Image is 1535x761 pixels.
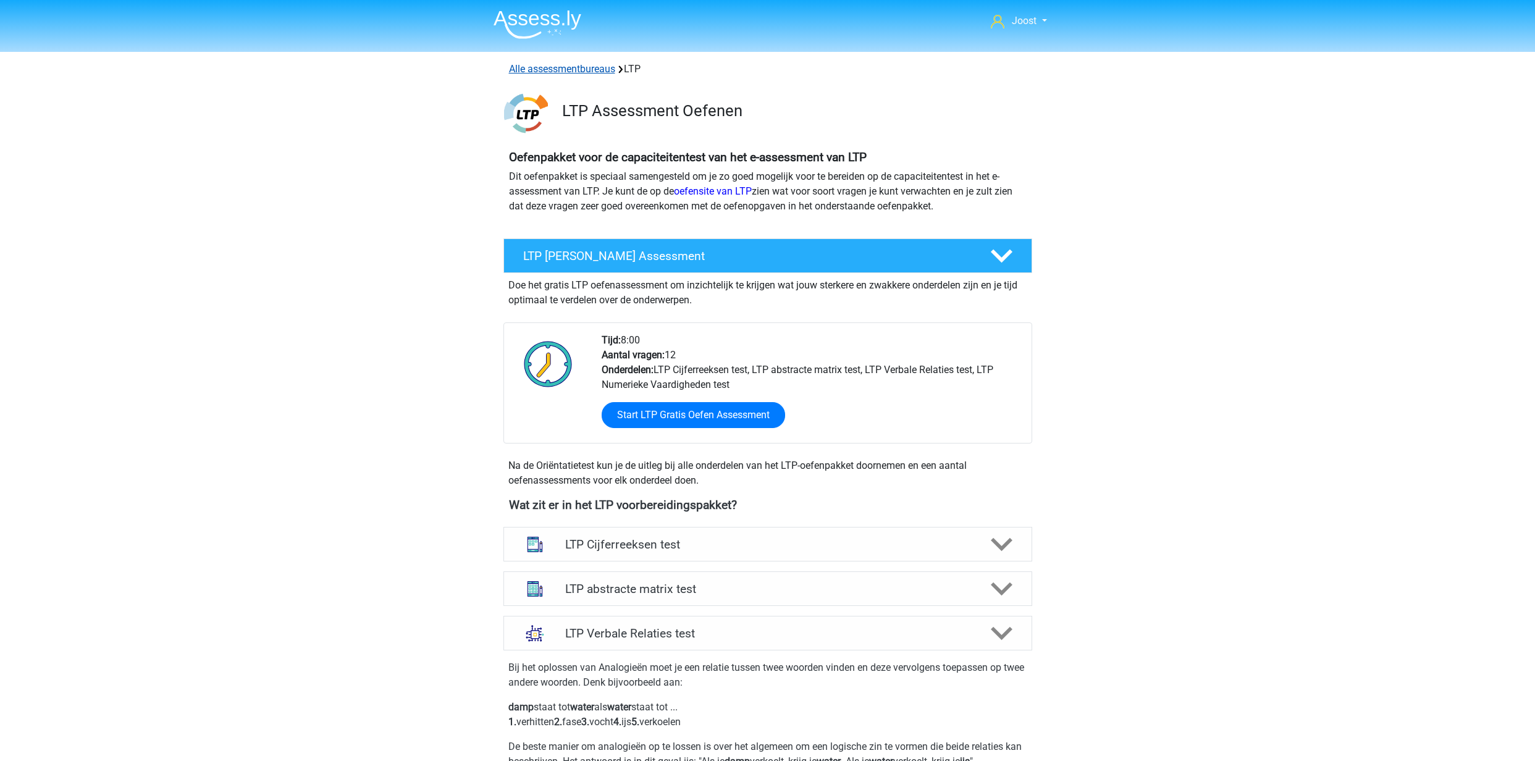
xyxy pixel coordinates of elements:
span: Joost [1012,15,1037,27]
b: Onderdelen: [602,364,654,376]
b: 5. [631,716,639,728]
h4: Wat zit er in het LTP voorbereidingspakket? [509,498,1027,512]
b: Aantal vragen: [602,349,665,361]
b: water [570,701,594,713]
b: damp [508,701,534,713]
a: oefensite van LTP [674,185,752,197]
b: Oefenpakket voor de capaciteitentest van het e-assessment van LTP [509,150,867,164]
img: ltp.png [504,91,548,135]
a: cijferreeksen LTP Cijferreeksen test [498,527,1037,561]
img: abstracte matrices [519,573,551,605]
b: 1. [508,716,516,728]
img: analogieen [519,617,551,649]
h4: LTP Verbale Relaties test [565,626,970,641]
div: Doe het gratis LTP oefenassessment om inzichtelijk te krijgen wat jouw sterkere en zwakkere onder... [503,273,1032,308]
b: water [607,701,631,713]
b: Tijd: [602,334,621,346]
div: LTP [504,62,1032,77]
a: LTP [PERSON_NAME] Assessment [498,238,1037,273]
p: Dit oefenpakket is speciaal samengesteld om je zo goed mogelijk voor te bereiden op de capaciteit... [509,169,1027,214]
a: abstracte matrices LTP abstracte matrix test [498,571,1037,606]
a: analogieen LTP Verbale Relaties test [498,616,1037,650]
h4: LTP [PERSON_NAME] Assessment [523,249,970,263]
b: 4. [613,716,621,728]
img: Klok [517,333,579,395]
h4: LTP abstracte matrix test [565,582,970,596]
a: Alle assessmentbureaus [509,63,615,75]
div: 8:00 12 LTP Cijferreeksen test, LTP abstracte matrix test, LTP Verbale Relaties test, LTP Numerie... [592,333,1031,443]
p: staat tot als staat tot ... verhitten fase vocht ijs verkoelen [508,700,1027,729]
b: 2. [554,716,562,728]
p: Bij het oplossen van Analogieën moet je een relatie tussen twee woorden vinden en deze vervolgens... [508,660,1027,690]
img: Assessly [494,10,581,39]
b: 3. [581,716,589,728]
img: cijferreeksen [519,528,551,560]
h4: LTP Cijferreeksen test [565,537,970,552]
a: Start LTP Gratis Oefen Assessment [602,402,785,428]
div: Na de Oriëntatietest kun je de uitleg bij alle onderdelen van het LTP-oefenpakket doornemen en ee... [503,458,1032,488]
a: Joost [986,14,1051,28]
h3: LTP Assessment Oefenen [562,101,1022,120]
